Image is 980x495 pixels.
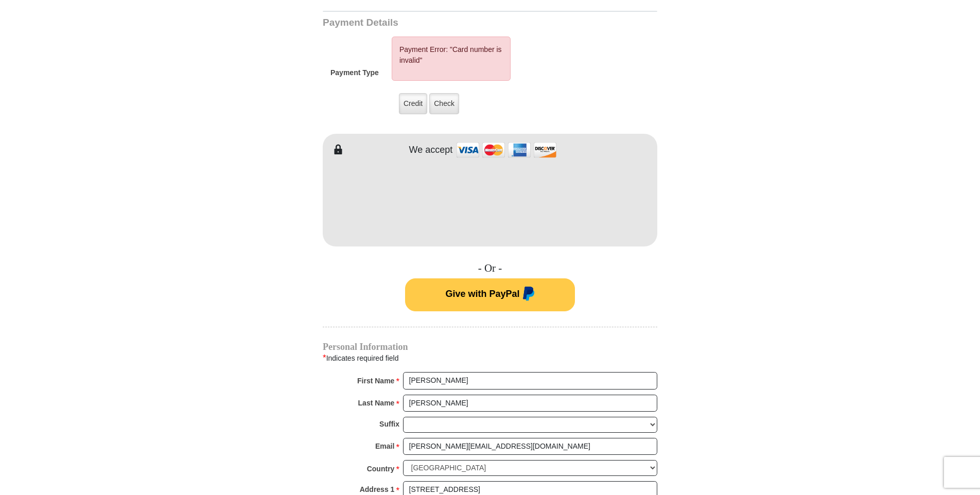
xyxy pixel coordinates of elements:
strong: Email [375,439,394,453]
h4: Personal Information [323,343,657,351]
h4: We accept [409,145,453,156]
li: Payment Error: "Card number is invalid" [399,44,503,66]
div: Indicates required field [323,351,657,365]
img: paypal [520,287,535,303]
h3: Payment Details [323,17,585,29]
img: credit cards accepted [455,139,558,161]
label: Credit [399,93,427,114]
strong: Last Name [358,396,395,410]
strong: Country [367,462,395,476]
h5: Payment Type [330,68,379,82]
span: Give with PayPal [445,289,519,299]
strong: First Name [357,374,394,388]
label: Check [429,93,459,114]
strong: Suffix [379,417,399,431]
h4: - Or - [323,262,657,275]
button: Give with PayPal [405,278,575,311]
